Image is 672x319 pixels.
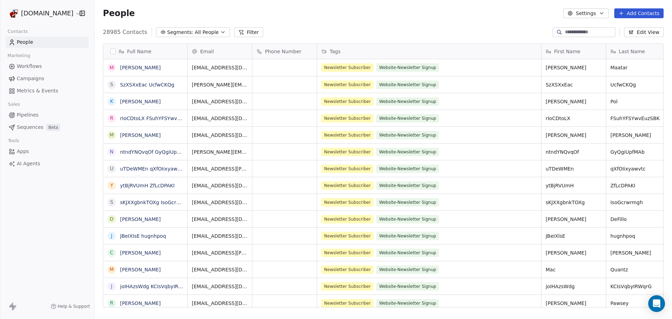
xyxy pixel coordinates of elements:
[610,165,666,172] span: qXfOIixyawvtc
[120,183,175,188] a: ytBjRVUmH ZfLcDPAKI
[546,81,602,88] span: SzXSXxEac
[376,148,439,156] span: Website-Newsletter Signup
[110,249,113,256] div: C
[610,266,666,273] span: Quantz
[252,44,317,59] div: Phone Number
[6,158,89,169] a: AI Agents
[610,64,666,71] span: Maatar
[376,198,439,207] span: Website-Newsletter Signup
[110,98,113,105] div: K
[546,283,602,290] span: joIHAzsWdg
[192,300,248,307] span: [EMAIL_ADDRESS][DOMAIN_NAME]
[610,199,666,206] span: IsoGcrwrmgh
[546,115,602,122] span: rIoCDtoLX
[192,249,248,256] span: [EMAIL_ADDRESS][PERSON_NAME][DOMAIN_NAME]
[120,200,193,205] a: sKJXXgbnkTOXg IsoGcrwrmgh
[110,81,113,88] div: S
[17,39,33,46] span: People
[192,216,248,223] span: [EMAIL_ADDRESS][DOMAIN_NAME]
[648,295,665,312] div: Open Intercom Messenger
[120,166,185,172] a: uTDeWMEn qXfOIixyawvtc
[321,265,373,274] span: Newsletter Subscriber
[120,216,161,222] a: [PERSON_NAME]
[111,283,112,290] div: j
[5,99,23,110] span: Sales
[376,265,439,274] span: Website-Newsletter Signup
[614,8,664,18] button: Add Contacts
[321,81,373,89] span: Newsletter Subscriber
[10,9,18,18] img: logomanalone.png
[21,9,73,18] span: [DOMAIN_NAME]
[8,7,75,19] button: [DOMAIN_NAME]
[110,215,114,223] div: D
[321,114,373,123] span: Newsletter Subscriber
[127,48,152,55] span: Full Name
[546,233,602,240] span: JBeIXlsE
[120,99,161,104] a: [PERSON_NAME]
[321,63,373,72] span: Newsletter Subscriber
[120,116,196,121] a: rIoCDtoLX FSuhYFSYwvEuzSBK
[120,267,161,272] a: [PERSON_NAME]
[192,182,248,189] span: [EMAIL_ADDRESS][DOMAIN_NAME]
[5,26,31,37] span: Contacts
[6,122,89,133] a: SequencesBeta
[546,249,602,256] span: [PERSON_NAME]
[46,124,60,131] span: Beta
[192,148,248,155] span: [PERSON_NAME][EMAIL_ADDRESS][DOMAIN_NAME]
[192,233,248,240] span: [EMAIL_ADDRESS][DOMAIN_NAME]
[610,148,666,155] span: GyQgiUpfMAb
[120,250,161,256] a: [PERSON_NAME]
[110,199,113,206] div: s
[103,59,188,308] div: grid
[6,36,89,48] a: People
[188,44,252,59] div: Email
[17,87,58,95] span: Metrics & Events
[321,249,373,257] span: Newsletter Subscriber
[376,165,439,173] span: Website-Newsletter Signup
[103,8,135,19] span: People
[606,44,671,59] div: Last Name
[195,29,219,36] span: All People
[376,81,439,89] span: Website-Newsletter Signup
[376,97,439,106] span: Website-Newsletter Signup
[17,75,44,82] span: Campaigns
[610,249,666,256] span: [PERSON_NAME]
[321,232,373,240] span: Newsletter Subscriber
[610,132,666,139] span: [PERSON_NAME]
[554,48,580,55] span: First Name
[6,85,89,97] a: Metrics & Events
[103,44,187,59] div: Full Name
[120,82,174,88] a: SzXSXxEac UcfwCKQg
[110,299,113,307] div: R
[120,132,161,138] a: [PERSON_NAME]
[376,114,439,123] span: Website-Newsletter Signup
[192,165,248,172] span: [EMAIL_ADDRESS][PERSON_NAME][DOMAIN_NAME]
[546,165,602,172] span: uTDeWMEn
[192,64,248,71] span: [EMAIL_ADDRESS][DOMAIN_NAME]
[610,300,666,307] span: Pawsey
[321,215,373,223] span: Newsletter Subscriber
[110,266,114,273] div: M
[6,146,89,157] a: Apps
[321,299,373,307] span: Newsletter Subscriber
[6,109,89,121] a: Pipelines
[546,132,602,139] span: [PERSON_NAME]
[17,160,40,167] span: AI Agents
[619,48,645,55] span: Last Name
[110,165,113,172] div: u
[321,181,373,190] span: Newsletter Subscriber
[167,29,194,36] span: Segments:
[321,131,373,139] span: Newsletter Subscriber
[546,182,602,189] span: ytBjRVUmH
[200,48,214,55] span: Email
[265,48,301,55] span: Phone Number
[51,304,90,309] a: Help & Support
[546,199,602,206] span: sKJXXgbnkTOXg
[610,115,666,122] span: FSuhYFSYwvEuzSBK
[610,233,666,240] span: hugnhpoq
[120,300,161,306] a: [PERSON_NAME]
[5,50,33,61] span: Marketing
[376,282,439,291] span: Website-Newsletter Signup
[103,28,147,36] span: 28985 Contacts
[110,131,114,139] div: M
